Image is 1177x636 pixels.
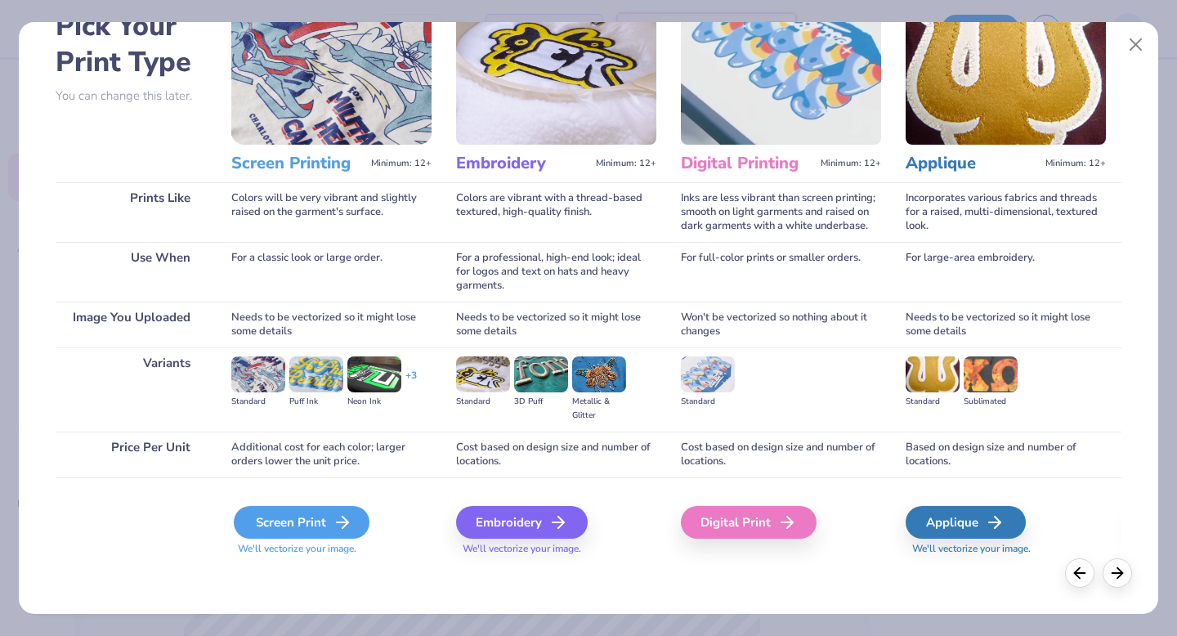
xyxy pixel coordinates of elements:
div: Prints Like [56,182,207,242]
div: Needs to be vectorized so it might lose some details [231,302,432,347]
span: Minimum: 12+ [371,158,432,169]
div: Variants [56,347,207,432]
div: Cost based on design size and number of locations. [456,432,656,477]
div: Based on design size and number of locations. [906,432,1106,477]
div: Won't be vectorized so nothing about it changes [681,302,881,347]
div: Standard [456,395,510,409]
img: Standard [906,356,960,392]
h3: Applique [906,153,1039,174]
div: Needs to be vectorized so it might lose some details [456,302,656,347]
div: Cost based on design size and number of locations. [681,432,881,477]
div: Incorporates various fabrics and threads for a raised, multi-dimensional, textured look. [906,182,1106,242]
h3: Embroidery [456,153,589,174]
div: Colors will be very vibrant and slightly raised on the garment's surface. [231,182,432,242]
h2: Pick Your Print Type [56,8,207,80]
div: 3D Puff [514,395,568,409]
span: Minimum: 12+ [596,158,656,169]
div: Screen Print [234,506,369,539]
div: Image You Uploaded [56,302,207,347]
img: Standard [231,356,285,392]
img: Standard [681,356,735,392]
div: Colors are vibrant with a thread-based textured, high-quality finish. [456,182,656,242]
img: Neon Ink [347,356,401,392]
img: Standard [456,356,510,392]
div: Additional cost for each color; larger orders lower the unit price. [231,432,432,477]
div: Standard [906,395,960,409]
div: Standard [681,395,735,409]
span: We'll vectorize your image. [906,542,1106,556]
div: Use When [56,242,207,302]
div: For full-color prints or smaller orders. [681,242,881,302]
div: Standard [231,395,285,409]
span: We'll vectorize your image. [456,542,656,556]
div: For large-area embroidery. [906,242,1106,302]
div: Needs to be vectorized so it might lose some details [906,302,1106,347]
img: Puff Ink [289,356,343,392]
div: For a classic look or large order. [231,242,432,302]
div: Price Per Unit [56,432,207,477]
div: Neon Ink [347,395,401,409]
span: Minimum: 12+ [821,158,881,169]
h3: Digital Printing [681,153,814,174]
span: We'll vectorize your image. [231,542,432,556]
img: Metallic & Glitter [572,356,626,392]
div: Digital Print [681,506,817,539]
div: For a professional, high-end look; ideal for logos and text on hats and heavy garments. [456,242,656,302]
img: 3D Puff [514,356,568,392]
span: Minimum: 12+ [1045,158,1106,169]
div: Sublimated [964,395,1018,409]
div: Applique [906,506,1026,539]
p: You can change this later. [56,89,207,103]
h3: Screen Printing [231,153,365,174]
div: Embroidery [456,506,588,539]
div: + 3 [405,369,417,396]
img: Sublimated [964,356,1018,392]
div: Puff Ink [289,395,343,409]
div: Metallic & Glitter [572,395,626,423]
div: Inks are less vibrant than screen printing; smooth on light garments and raised on dark garments ... [681,182,881,242]
button: Close [1121,29,1152,60]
